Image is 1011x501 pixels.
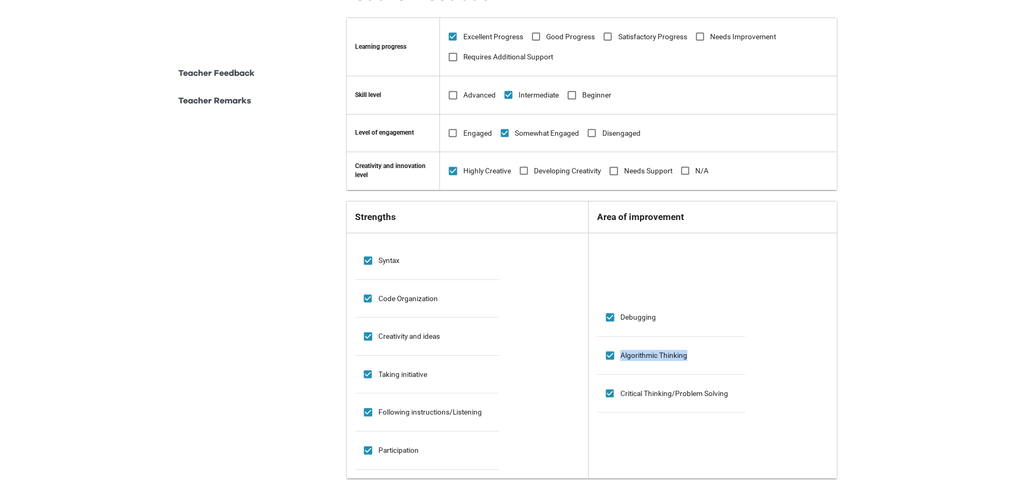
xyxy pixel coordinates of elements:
span: N/A [695,165,708,177]
span: Intermediate [519,90,559,101]
h6: Strengths [355,210,580,224]
span: Developing Creativity [534,165,601,177]
span: Needs Support [624,165,672,177]
span: Highly Creative [463,165,511,177]
span: Engaged [463,128,492,139]
span: Creativity and ideas [378,331,440,342]
span: Satisfactory Progress [618,31,687,42]
td: Level of engagement [347,114,440,152]
span: Somewhat Engaged [515,128,579,139]
span: Participation [378,445,419,456]
span: Advanced [463,90,496,101]
span: Following instructions/Listening [378,407,482,418]
span: Debugging [620,312,656,323]
h6: Area of improvement [597,210,828,224]
span: Beginner [582,90,611,101]
span: Syntax [378,255,400,266]
p: Teacher Remarks [178,94,251,107]
td: Skill level [347,76,440,115]
span: Good Progress [546,31,595,42]
span: Needs Improvement [710,31,776,42]
span: Critical Thinking/Problem Solving [620,388,728,399]
span: Requires Additional Support [463,51,553,63]
span: Taking initiative [378,369,427,380]
td: Creativity and innovation level [347,152,440,190]
span: Excellent Progress [463,31,523,42]
span: Disengaged [602,128,641,139]
span: Algorithmic Thinking [620,350,687,361]
th: Learning progress [347,17,440,76]
p: Teacher Feedback [178,67,255,80]
span: Code Organization [378,293,438,304]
